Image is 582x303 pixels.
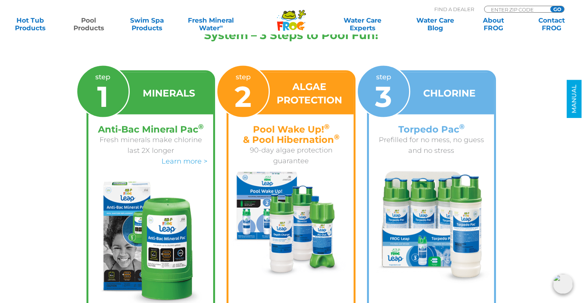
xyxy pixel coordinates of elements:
[95,72,110,111] p: step
[550,6,564,12] input: GO
[553,274,573,294] img: openIcon
[161,157,207,165] a: Learn more >
[471,16,516,32] a: AboutFROG
[274,80,344,107] h3: ALGAE PROTECTION
[183,16,239,32] a: Fresh MineralWater∞
[234,124,348,145] h4: Pool Wake Up! & Pool Hibernation
[219,23,223,29] sup: ∞
[94,134,208,156] p: Fresh minerals make chlorine last 2X longer
[235,72,251,111] p: step
[326,16,399,32] a: Water CareExperts
[375,79,392,114] span: 3
[324,123,329,131] sup: ®
[228,172,354,278] img: Pool Wake-Up!® & Pool Hibernation®
[160,15,422,42] h2: FROG Leap – the Easiest Pool Sanitizing System – 3 Steps to Pool Fun!
[459,123,465,131] sup: ®
[412,16,458,32] a: Water CareBlog
[434,6,474,13] p: Find A Dealer
[8,16,53,32] a: Hot TubProducts
[567,80,582,118] a: MANUAL
[66,16,111,32] a: PoolProducts
[375,134,488,156] p: Prefilled for no mess, no guess and no stress
[372,171,491,285] img: Torpedo Pac®
[143,87,195,100] h3: MINERALS
[94,124,208,134] h4: Anti-Bac Mineral Pac
[423,87,476,100] h3: CHLORINE
[198,123,204,131] sup: ®
[529,16,574,32] a: ContactFROG
[97,79,108,114] span: 1
[235,79,251,114] span: 2
[334,133,339,141] sup: ®
[375,72,392,111] p: step
[490,6,542,13] input: Zip Code Form
[375,124,488,134] h4: Torpedo Pac
[234,145,348,166] p: 90-day algae protection guarantee
[124,16,170,32] a: Swim SpaProducts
